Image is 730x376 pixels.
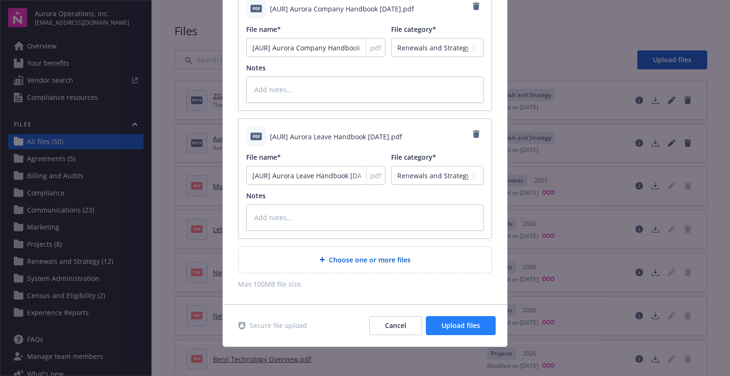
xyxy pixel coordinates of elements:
span: File category* [391,153,436,162]
span: Notes [246,63,266,72]
span: Secure file upload [250,320,307,330]
span: Upload files [442,321,480,330]
input: Add file name... [246,38,385,57]
a: Remove [469,126,484,142]
button: Upload files [426,316,496,335]
span: pdf [370,43,381,53]
input: Add file name... [246,166,385,185]
div: Choose one or more files [238,246,492,273]
span: File name* [246,153,281,162]
span: Choose one or more files [329,255,411,265]
span: Max 100MB file size. [238,279,492,289]
button: Cancel [369,316,422,335]
span: Cancel [385,321,406,330]
span: pdf [250,5,262,12]
span: [AUR] Aurora Company Handbook [DATE].pdf [270,4,414,14]
span: Notes [246,191,266,200]
span: File name* [246,25,281,34]
span: pdf [370,171,381,181]
span: pdf [250,133,262,140]
span: File category* [391,25,436,34]
span: [AUR] Aurora Leave Handbook [DATE].pdf [270,132,402,142]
